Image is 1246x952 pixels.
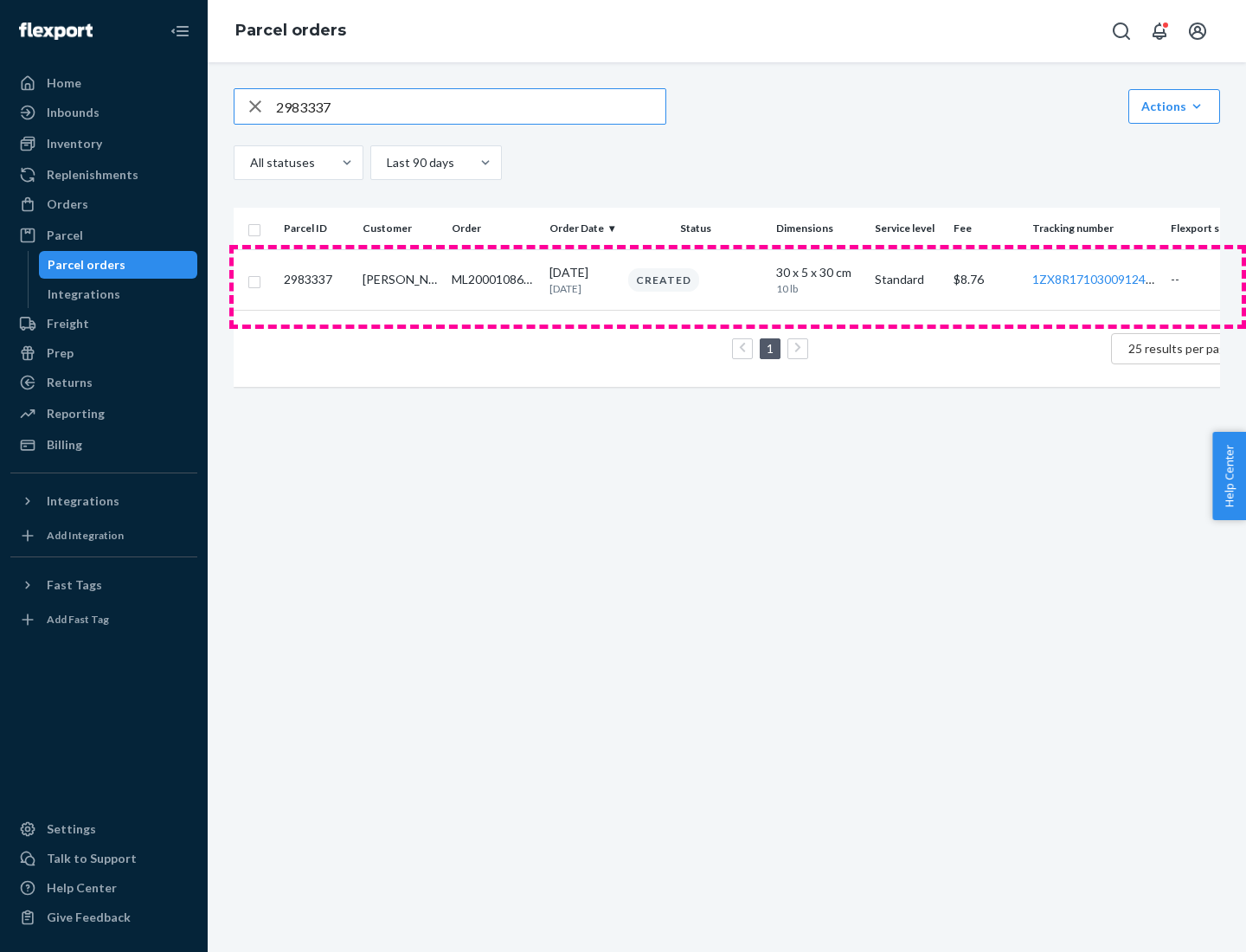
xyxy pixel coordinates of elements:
[39,280,198,308] a: Integrations
[10,161,197,189] a: Replenishments
[48,286,120,303] div: Integrations
[10,571,197,599] button: Fast Tags
[47,576,102,594] div: Fast Tags
[776,264,861,281] div: 30 x 5 x 30 cm
[1025,208,1163,249] th: Tracking number
[875,271,940,288] p: Standard
[10,369,197,396] a: Returns
[47,196,88,213] div: Orders
[363,271,437,288] div: [PERSON_NAME]
[1180,14,1215,48] button: Open account menu
[356,208,444,249] th: Customer
[10,99,197,126] a: Inbounds
[10,904,197,931] button: Give Feedback
[543,208,621,249] th: Order Date
[1212,432,1246,520] button: Help Center
[445,208,543,249] th: Order
[47,612,109,627] div: Add Fast Tag
[10,487,197,515] button: Integrations
[10,130,197,158] a: Inventory
[47,879,117,897] div: Help Center
[47,820,96,838] div: Settings
[47,135,102,152] div: Inventory
[248,154,250,171] input: All statuses
[452,271,536,288] div: ML200010864388N
[10,222,197,249] a: Parcel
[47,405,105,422] div: Reporting
[222,6,360,56] ol: breadcrumbs
[47,436,82,453] div: Billing
[947,208,1025,249] th: Fee
[47,492,119,510] div: Integrations
[763,341,777,356] a: Page 1 is your current page
[47,227,83,244] div: Parcel
[10,190,197,218] a: Orders
[10,339,197,367] a: Prep
[10,815,197,843] a: Settings
[1128,89,1220,124] button: Actions
[48,256,125,273] div: Parcel orders
[19,23,93,40] img: Flexport logo
[385,154,387,171] input: Last 90 days
[47,374,93,391] div: Returns
[868,208,947,249] th: Service level
[235,21,346,40] a: Parcel orders
[1128,341,1233,356] span: 25 results per page
[628,268,699,292] div: Created
[10,310,197,338] a: Freight
[10,874,197,902] a: Help Center
[276,89,665,124] input: Search parcels
[10,431,197,459] a: Billing
[47,850,137,867] div: Talk to Support
[47,528,124,543] div: Add Integration
[776,281,827,296] p: 10 lb
[277,208,356,249] th: Parcel ID
[163,14,197,48] button: Close Navigation
[10,69,197,97] a: Home
[769,208,868,249] th: Dimensions
[10,606,197,634] a: Add Fast Tag
[47,104,100,121] div: Inbounds
[47,344,74,362] div: Prep
[621,208,769,249] th: Status
[10,400,197,428] a: Reporting
[47,909,131,926] div: Give Feedback
[47,166,138,183] div: Replenishments
[1142,14,1177,48] button: Open notifications
[549,281,614,296] p: [DATE]
[954,271,1018,288] p: $ 8.76
[1141,98,1207,115] div: Actions
[47,74,81,92] div: Home
[39,251,198,279] a: Parcel orders
[1104,14,1139,48] button: Open Search Box
[10,845,197,872] a: Talk to Support
[10,522,197,550] a: Add Integration
[284,271,349,288] p: 2983337
[549,264,614,281] p: [DATE]
[47,315,89,332] div: Freight
[1032,272,1159,286] a: 1ZX8R1710300912493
